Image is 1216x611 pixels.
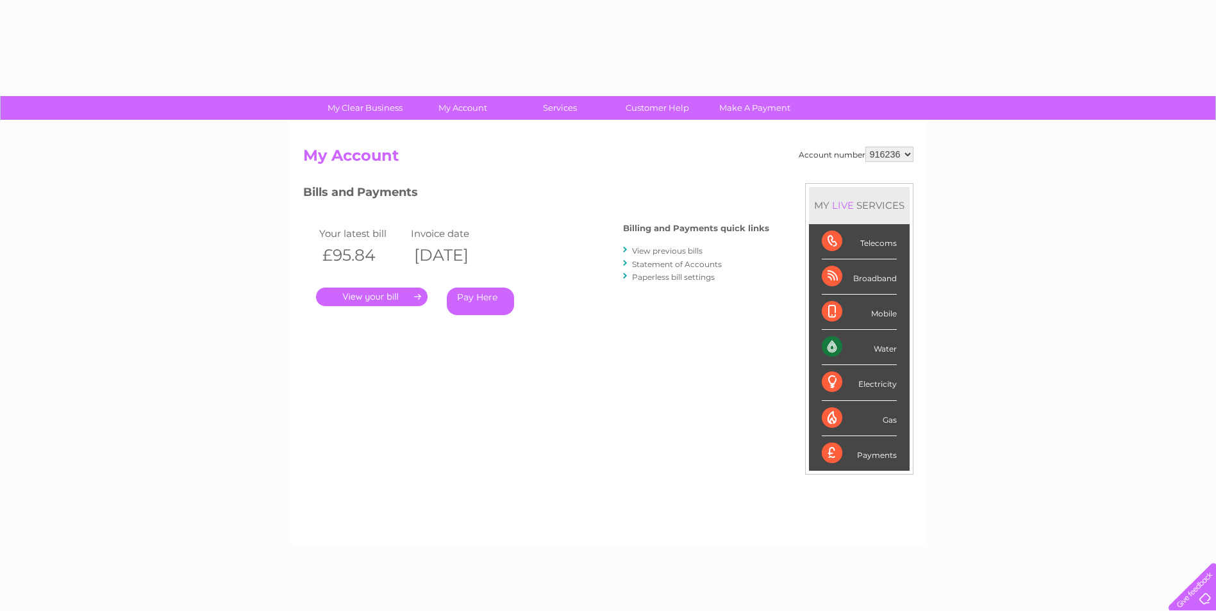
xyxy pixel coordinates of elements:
[316,242,408,268] th: £95.84
[829,199,856,211] div: LIVE
[822,259,897,295] div: Broadband
[312,96,418,120] a: My Clear Business
[316,225,408,242] td: Your latest bill
[632,246,703,256] a: View previous bills
[822,365,897,400] div: Electricity
[623,224,769,233] h4: Billing and Payments quick links
[809,187,910,224] div: MY SERVICES
[408,242,500,268] th: [DATE]
[303,183,769,206] h3: Bills and Payments
[632,272,715,282] a: Paperless bill settings
[632,259,722,269] a: Statement of Accounts
[410,96,515,120] a: My Account
[702,96,808,120] a: Make A Payment
[822,224,897,259] div: Telecoms
[822,330,897,365] div: Water
[303,147,913,171] h2: My Account
[822,295,897,330] div: Mobile
[316,288,428,306] a: .
[822,401,897,436] div: Gas
[507,96,613,120] a: Services
[799,147,913,162] div: Account number
[822,436,897,471] div: Payments
[447,288,514,315] a: Pay Here
[408,225,500,242] td: Invoice date
[604,96,710,120] a: Customer Help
